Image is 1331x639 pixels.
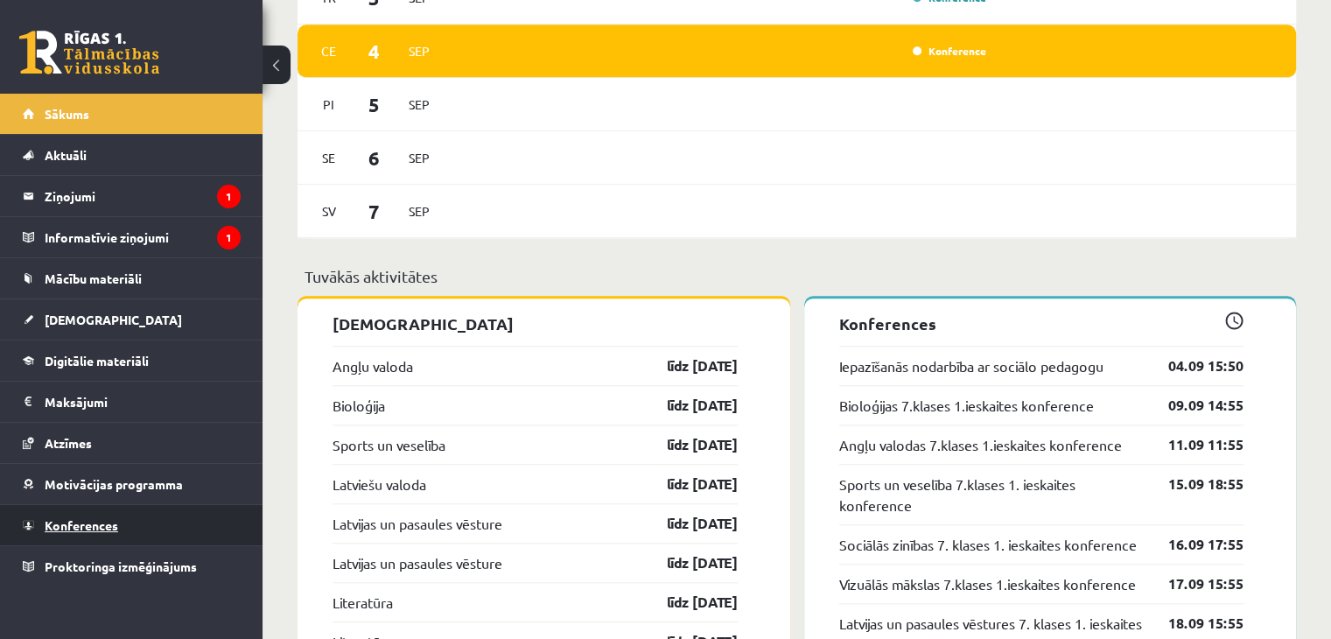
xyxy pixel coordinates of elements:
[401,144,438,172] span: Sep
[347,90,402,119] span: 5
[839,355,1103,376] a: Iepazīšanās nodarbība ar sociālo pedagogu
[23,505,241,545] a: Konferences
[45,270,142,286] span: Mācību materiāli
[333,395,385,416] a: Bioloģija
[839,395,1094,416] a: Bioloģijas 7.klases 1.ieskaites konference
[333,434,445,455] a: Sports un veselība
[1142,434,1243,455] a: 11.09 11:55
[333,552,502,573] a: Latvijas un pasaules vēsture
[333,592,393,613] a: Literatūra
[1142,474,1243,495] a: 15.09 18:55
[23,464,241,504] a: Motivācijas programma
[45,476,183,492] span: Motivācijas programma
[23,423,241,463] a: Atzīmes
[1142,355,1243,376] a: 04.09 15:50
[333,513,502,534] a: Latvijas un pasaules vēsture
[333,312,738,335] p: [DEMOGRAPHIC_DATA]
[839,474,1143,516] a: Sports un veselība 7.klases 1. ieskaites konference
[23,217,241,257] a: Informatīvie ziņojumi1
[347,37,402,66] span: 4
[333,474,426,495] a: Latviešu valoda
[23,299,241,340] a: [DEMOGRAPHIC_DATA]
[333,355,413,376] a: Angļu valoda
[217,226,241,249] i: 1
[23,94,241,134] a: Sākums
[305,264,1289,288] p: Tuvākās aktivitātes
[1142,613,1243,634] a: 18.09 15:55
[636,434,738,455] a: līdz [DATE]
[1142,573,1243,594] a: 17.09 15:55
[401,91,438,118] span: Sep
[45,312,182,327] span: [DEMOGRAPHIC_DATA]
[311,144,347,172] span: Se
[636,592,738,613] a: līdz [DATE]
[217,185,241,208] i: 1
[913,44,986,58] a: Konference
[23,258,241,298] a: Mācību materiāli
[311,198,347,225] span: Sv
[839,312,1244,335] p: Konferences
[347,144,402,172] span: 6
[636,552,738,573] a: līdz [DATE]
[636,474,738,495] a: līdz [DATE]
[23,135,241,175] a: Aktuāli
[311,38,347,65] span: Ce
[45,176,241,216] legend: Ziņojumi
[23,176,241,216] a: Ziņojumi1
[45,106,89,122] span: Sākums
[45,435,92,451] span: Atzīmes
[45,382,241,422] legend: Maksājumi
[45,517,118,533] span: Konferences
[23,546,241,586] a: Proktoringa izmēģinājums
[45,558,197,574] span: Proktoringa izmēģinājums
[839,573,1136,594] a: Vizuālās mākslas 7.klases 1.ieskaites konference
[636,513,738,534] a: līdz [DATE]
[45,217,241,257] legend: Informatīvie ziņojumi
[1142,395,1243,416] a: 09.09 14:55
[401,38,438,65] span: Sep
[19,31,159,74] a: Rīgas 1. Tālmācības vidusskola
[1142,534,1243,555] a: 16.09 17:55
[347,197,402,226] span: 7
[45,147,87,163] span: Aktuāli
[636,355,738,376] a: līdz [DATE]
[23,382,241,422] a: Maksājumi
[311,91,347,118] span: Pi
[401,198,438,225] span: Sep
[839,534,1137,555] a: Sociālās zinības 7. klases 1. ieskaites konference
[636,395,738,416] a: līdz [DATE]
[839,434,1122,455] a: Angļu valodas 7.klases 1.ieskaites konference
[45,353,149,369] span: Digitālie materiāli
[23,341,241,381] a: Digitālie materiāli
